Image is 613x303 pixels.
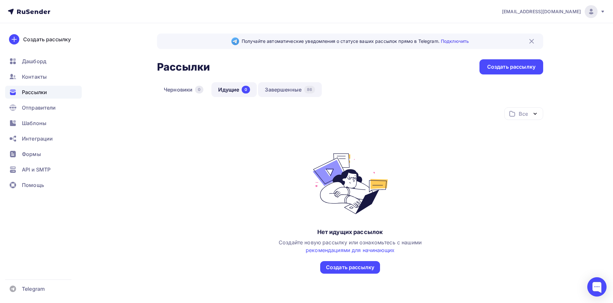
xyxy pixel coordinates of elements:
span: Интеграции [22,135,53,142]
img: Telegram [231,37,239,45]
span: Отправители [22,104,56,112]
span: [EMAIL_ADDRESS][DOMAIN_NAME] [502,8,581,15]
a: Рассылки [5,86,82,99]
a: Подключить [441,38,469,44]
a: Формы [5,148,82,161]
span: API и SMTP [22,166,51,173]
a: Дашборд [5,55,82,68]
div: Создать рассылку [487,63,535,71]
div: 0 [195,86,203,93]
a: Завершенные86 [258,82,322,97]
button: Все [504,107,543,120]
span: Формы [22,150,41,158]
div: Создать рассылку [326,264,374,271]
span: Получайте автоматические уведомления о статусе ваших рассылок прямо в Telegram. [242,38,469,44]
a: [EMAIL_ADDRESS][DOMAIN_NAME] [502,5,605,18]
span: Шаблоны [22,119,46,127]
span: Дашборд [22,57,46,65]
span: Telegram [22,285,45,293]
div: Нет идущих рассылок [317,228,383,236]
h2: Рассылки [157,61,210,73]
span: Рассылки [22,88,47,96]
a: Идущие0 [211,82,257,97]
div: 86 [304,86,315,93]
div: Создать рассылку [23,35,71,43]
a: Контакты [5,70,82,83]
span: Помощь [22,181,44,189]
a: Отправители [5,101,82,114]
span: Контакты [22,73,47,81]
a: Черновики0 [157,82,210,97]
div: Все [519,110,528,118]
a: рекомендациями для начинающих [306,247,395,253]
div: 0 [242,86,250,93]
span: Создайте новую рассылку или ознакомьтесь с нашими [279,239,422,253]
a: Шаблоны [5,117,82,130]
